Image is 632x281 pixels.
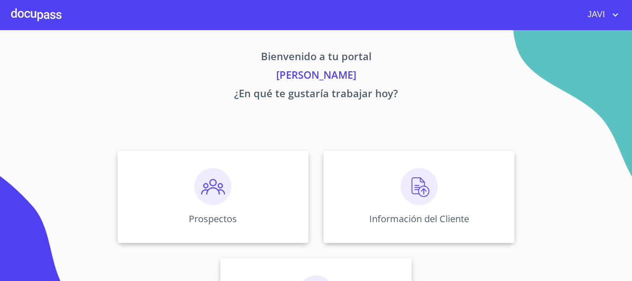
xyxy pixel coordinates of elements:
p: ¿En qué te gustaría trabajar hoy? [31,86,601,104]
p: [PERSON_NAME] [31,67,601,86]
p: Prospectos [189,212,237,225]
p: Información del Cliente [369,212,469,225]
p: Bienvenido a tu portal [31,49,601,67]
button: account of current user [581,7,621,22]
img: carga.png [401,168,438,205]
img: prospectos.png [194,168,231,205]
span: JAVI [581,7,610,22]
